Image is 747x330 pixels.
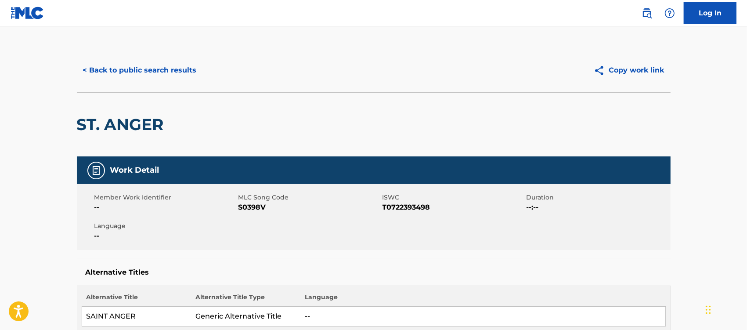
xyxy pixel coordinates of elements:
span: Duration [527,193,668,202]
img: Copy work link [594,65,609,76]
div: Drag [706,297,711,323]
span: Member Work Identifier [94,193,236,202]
button: Copy work link [588,59,671,81]
h5: Alternative Titles [86,268,662,277]
td: Generic Alternative Title [191,307,300,326]
div: Help [661,4,678,22]
td: -- [300,307,665,326]
span: MLC Song Code [238,193,380,202]
span: -- [94,202,236,213]
th: Alternative Title [82,293,191,307]
span: S0398V [238,202,380,213]
h2: ST. ANGER [77,115,168,134]
iframe: Chat Widget [703,288,747,330]
img: MLC Logo [11,7,44,19]
img: help [664,8,675,18]
span: T0722393498 [383,202,524,213]
span: -- [94,231,236,241]
th: Alternative Title Type [191,293,300,307]
a: Log In [684,2,736,24]
a: Public Search [638,4,656,22]
button: < Back to public search results [77,59,203,81]
span: ISWC [383,193,524,202]
h5: Work Detail [110,165,159,175]
span: --:-- [527,202,668,213]
img: Work Detail [91,165,101,176]
th: Language [300,293,665,307]
img: search [642,8,652,18]
td: SAINT ANGER [82,307,191,326]
span: Language [94,221,236,231]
